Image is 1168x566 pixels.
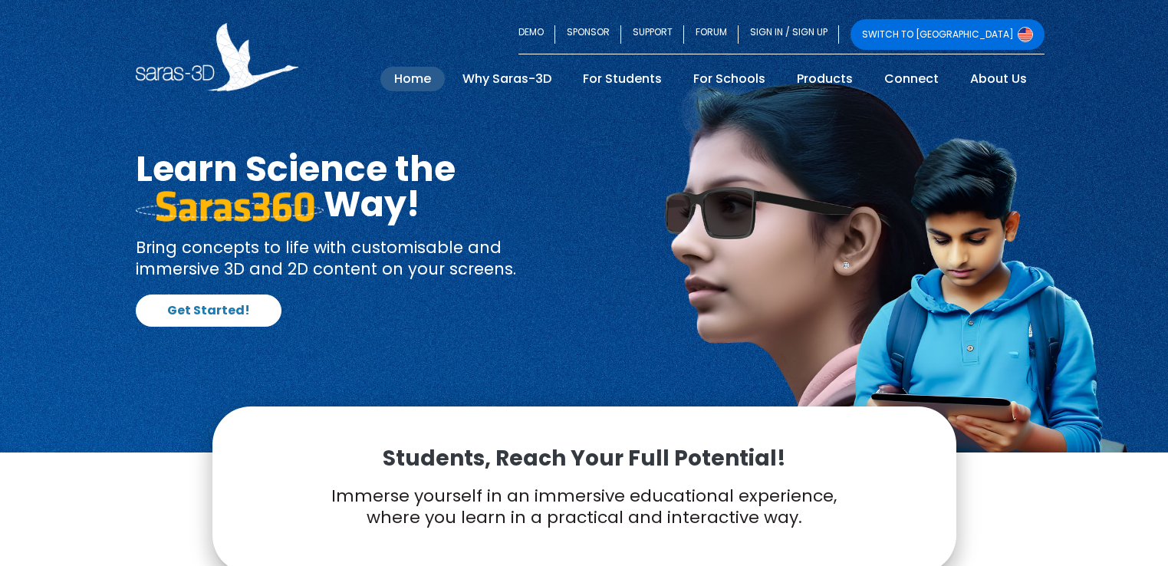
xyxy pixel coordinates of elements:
p: Immerse yourself in an immersive educational experience, where you learn in a practical and inter... [251,485,918,529]
a: SUPPORT [621,19,684,50]
img: Saras 3D [136,23,299,91]
a: Why Saras-3D [449,67,565,91]
a: SIGN IN / SIGN UP [739,19,839,50]
a: FORUM [684,19,739,50]
img: saras 360 [136,191,324,222]
h1: Learn Science the Way! [136,151,573,222]
a: Connect [870,67,952,91]
a: DEMO [518,19,555,50]
a: Home [380,67,445,91]
a: SWITCH TO [GEOGRAPHIC_DATA] [851,19,1045,50]
a: Products [783,67,867,91]
p: Bring concepts to life with customisable and immersive 3D and 2D content on your screens. [136,237,573,279]
img: Switch to USA [1018,27,1033,42]
a: For Schools [679,67,779,91]
a: Get Started! [136,295,281,327]
a: For Students [569,67,676,91]
a: SPONSOR [555,19,621,50]
p: Students, Reach Your Full Potential! [251,445,918,472]
a: About Us [956,67,1041,91]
